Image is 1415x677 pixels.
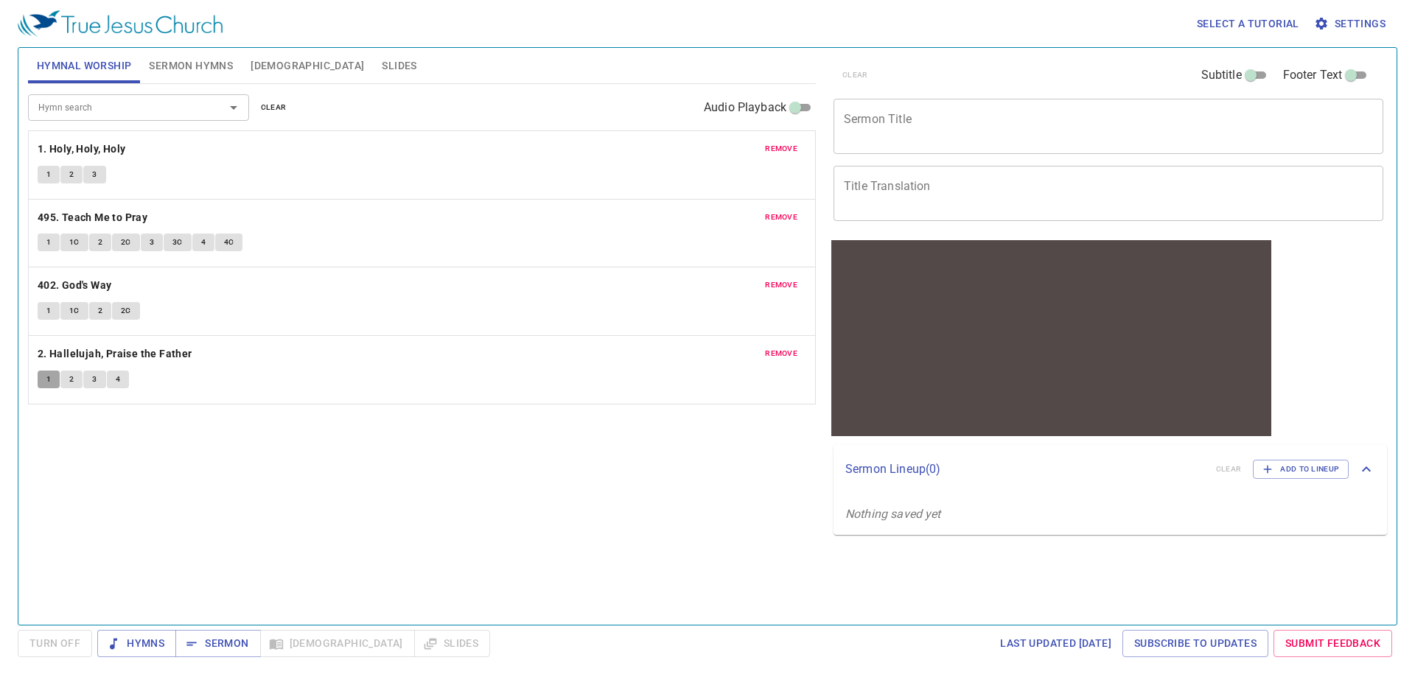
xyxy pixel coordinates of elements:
[1253,460,1349,479] button: Add to Lineup
[1201,66,1242,84] span: Subtitle
[252,99,296,116] button: clear
[38,234,60,251] button: 1
[224,236,234,249] span: 4C
[18,10,223,37] img: True Jesus Church
[834,445,1387,494] div: Sermon Lineup(0)clearAdd to Lineup
[92,168,97,181] span: 3
[98,236,102,249] span: 2
[828,236,1275,440] iframe: from-child
[223,97,244,118] button: Open
[756,276,806,294] button: remove
[150,236,154,249] span: 3
[92,373,97,386] span: 3
[1283,66,1343,84] span: Footer Text
[38,276,114,295] button: 402. God's Way
[756,345,806,362] button: remove
[765,142,797,155] span: remove
[1000,634,1111,653] span: Last updated [DATE]
[1317,15,1386,33] span: Settings
[60,166,83,183] button: 2
[38,345,192,363] b: 2. Hallelujah, Praise the Father
[845,460,1204,478] p: Sermon Lineup ( 0 )
[1311,10,1391,38] button: Settings
[201,236,206,249] span: 4
[175,630,260,657] button: Sermon
[1197,15,1299,33] span: Select a tutorial
[69,304,80,318] span: 1C
[60,234,88,251] button: 1C
[845,507,941,521] i: Nothing saved yet
[69,236,80,249] span: 1C
[38,276,112,295] b: 402. God's Way
[89,302,111,320] button: 2
[1134,634,1257,653] span: Subscribe to Updates
[1191,10,1305,38] button: Select a tutorial
[46,373,51,386] span: 1
[46,304,51,318] span: 1
[38,166,60,183] button: 1
[83,371,105,388] button: 3
[83,166,105,183] button: 3
[97,630,176,657] button: Hymns
[38,208,150,227] button: 495. Teach Me to Pray
[215,234,243,251] button: 4C
[46,168,51,181] span: 1
[704,99,786,116] span: Audio Playback
[1122,630,1268,657] a: Subscribe to Updates
[60,371,83,388] button: 2
[112,302,140,320] button: 2C
[116,373,120,386] span: 4
[261,101,287,114] span: clear
[994,630,1117,657] a: Last updated [DATE]
[1273,630,1392,657] a: Submit Feedback
[172,236,183,249] span: 3C
[37,57,132,75] span: Hymnal Worship
[121,236,131,249] span: 2C
[107,371,129,388] button: 4
[141,234,163,251] button: 3
[756,208,806,226] button: remove
[38,371,60,388] button: 1
[38,302,60,320] button: 1
[38,345,195,363] button: 2. Hallelujah, Praise the Father
[765,278,797,292] span: remove
[121,304,131,318] span: 2C
[60,302,88,320] button: 1C
[756,140,806,158] button: remove
[46,236,51,249] span: 1
[164,234,192,251] button: 3C
[382,57,416,75] span: Slides
[98,304,102,318] span: 2
[187,634,248,653] span: Sermon
[38,140,126,158] b: 1. Holy, Holy, Holy
[89,234,111,251] button: 2
[192,234,214,251] button: 4
[1285,634,1380,653] span: Submit Feedback
[109,634,164,653] span: Hymns
[69,168,74,181] span: 2
[149,57,233,75] span: Sermon Hymns
[38,208,147,227] b: 495. Teach Me to Pray
[251,57,364,75] span: [DEMOGRAPHIC_DATA]
[112,234,140,251] button: 2C
[1262,463,1339,476] span: Add to Lineup
[38,140,128,158] button: 1. Holy, Holy, Holy
[765,211,797,224] span: remove
[69,373,74,386] span: 2
[765,347,797,360] span: remove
